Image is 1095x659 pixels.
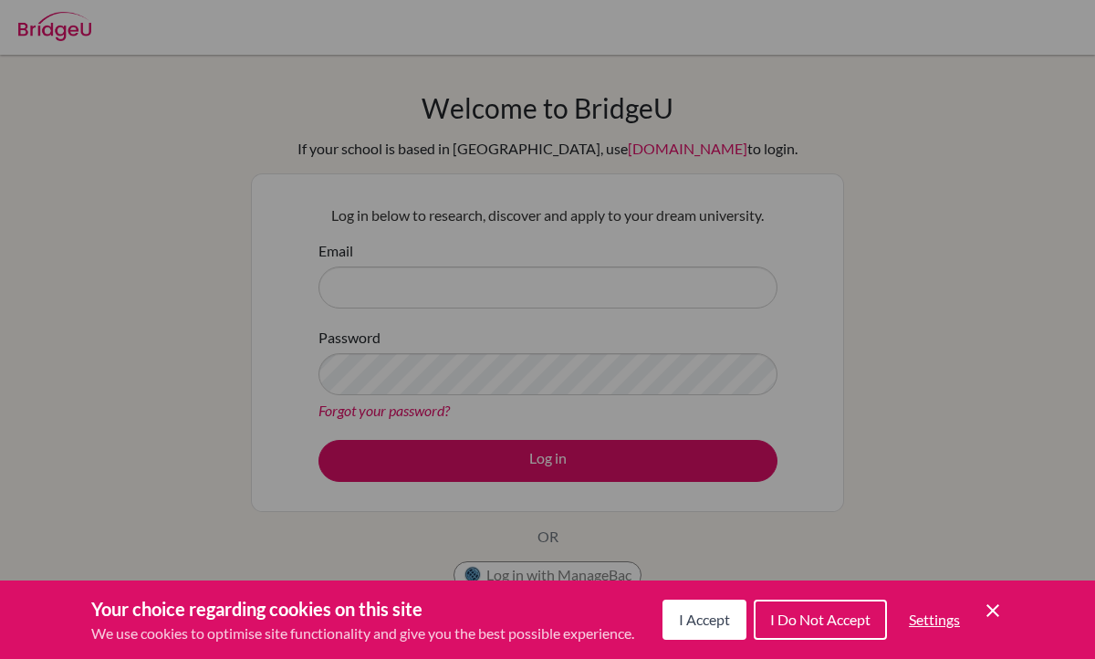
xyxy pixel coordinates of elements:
span: Settings [909,611,960,628]
button: I Accept [662,600,746,640]
button: Settings [894,601,975,638]
p: We use cookies to optimise site functionality and give you the best possible experience. [91,622,634,644]
button: I Do Not Accept [754,600,887,640]
span: I Accept [679,611,730,628]
span: I Do Not Accept [770,611,871,628]
button: Save and close [982,600,1004,622]
h3: Your choice regarding cookies on this site [91,595,634,622]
